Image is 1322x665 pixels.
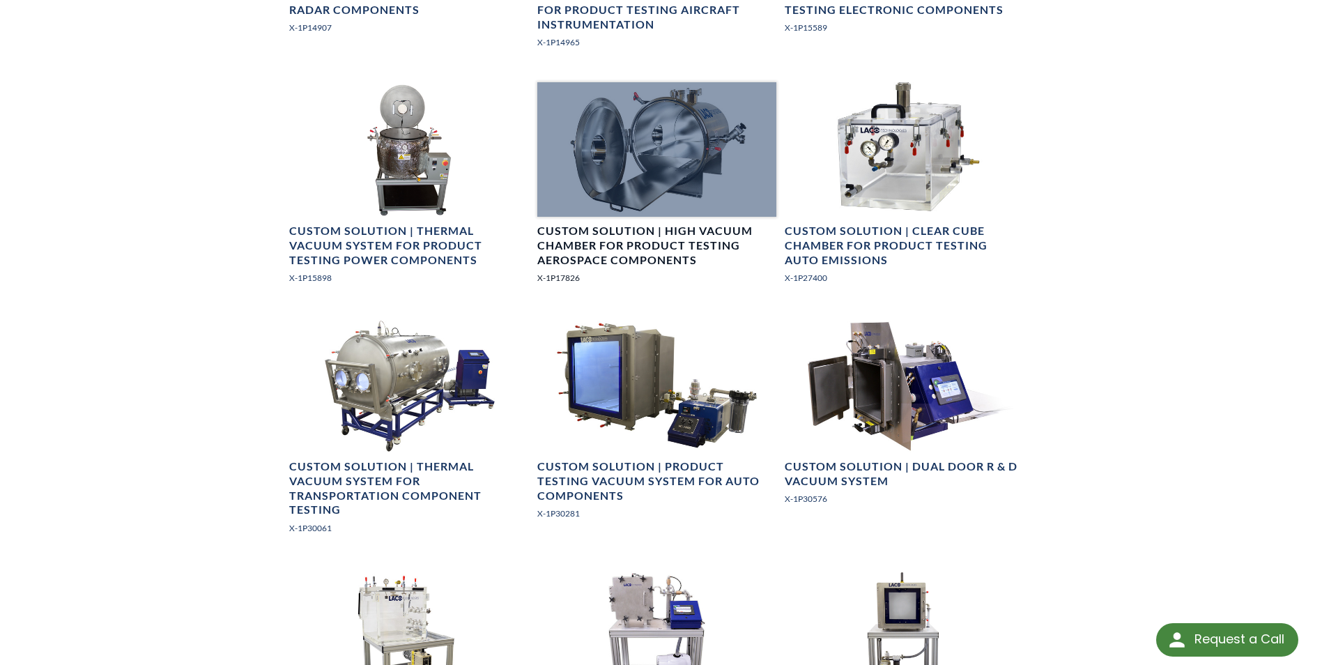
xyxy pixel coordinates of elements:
[289,21,528,34] p: X-1P14907
[289,224,528,267] h4: Custom Solution | Thermal Vacuum System for Product Testing Power Components
[537,507,776,520] p: X-1P30281
[785,318,1024,517] a: Dual Door Vacuum SystemCustom Solution | Dual Door R & D Vacuum SystemX-1P30576
[537,82,776,296] a: Front View of Open High Vacuum Chamber for Product Testing Aerospace ComponentsCustom Solution | ...
[785,21,1024,34] p: X-1P15589
[537,318,776,531] a: Product Testing Vacuum System with Cube ChamberCustom Solution | Product Testing Vacuum System fo...
[785,459,1024,489] h4: Custom Solution | Dual Door R & D Vacuum System
[785,271,1024,284] p: X-1P27400
[289,521,528,535] p: X-1P30061
[537,271,776,284] p: X-1P17826
[785,82,1024,296] a: Clear Cube Chamber for Product Testing Auto EmissionsCustom Solution | Clear Cube Chamber for Pro...
[537,459,776,503] h4: Custom Solution | Product Testing Vacuum System for Auto Components
[1156,623,1298,657] div: Request a Call
[289,82,528,296] a: thermal vacuum system on cart with electric heaters, LED lighting, a large viewport with Lid Open...
[537,224,776,267] h4: Custom Solution | High Vacuum Chamber for Product Testing Aerospace Components
[289,318,528,546] a: Custom Vacuum System for testing large transportation componentsCustom Solution | Thermal Vacuum ...
[1166,629,1188,651] img: round button
[785,224,1024,267] h4: Custom Solution | Clear Cube Chamber for Product Testing Auto Emissions
[289,459,528,517] h4: Custom Solution | Thermal Vacuum System for Transportation Component Testing
[785,492,1024,505] p: X-1P30576
[1194,623,1284,655] div: Request a Call
[537,36,776,49] p: X-1P14965
[289,271,528,284] p: X-1P15898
